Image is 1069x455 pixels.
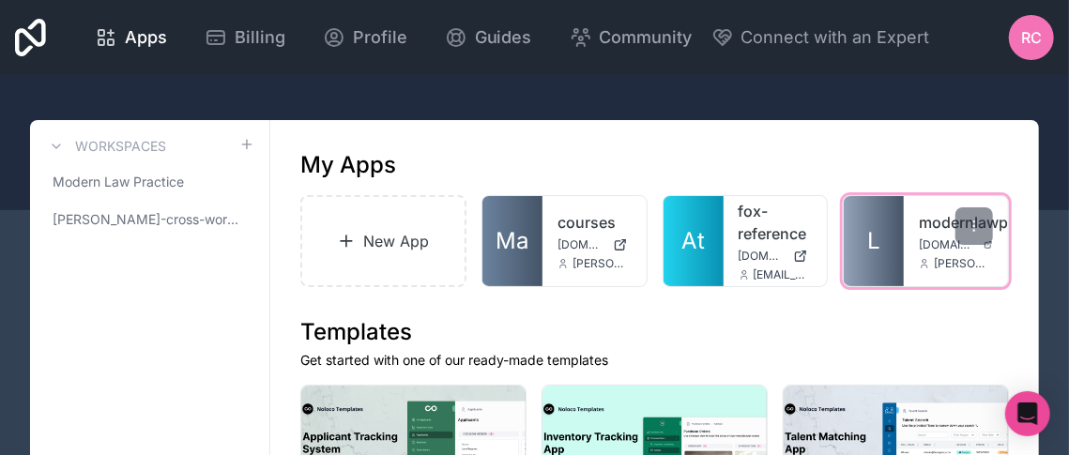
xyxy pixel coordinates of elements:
span: [DOMAIN_NAME] [739,249,786,264]
span: [PERSON_NAME]-cross-workspace [53,210,239,229]
span: At [681,226,705,256]
span: [DOMAIN_NAME] [557,237,605,252]
span: Connect with an Expert [741,24,930,51]
a: modernlawpractice [919,211,993,234]
a: At [664,196,724,286]
a: Profile [308,17,422,58]
a: [DOMAIN_NAME] [557,237,632,252]
a: New App [300,195,466,287]
span: L [867,226,880,256]
span: Community [600,24,693,51]
a: [PERSON_NAME]-cross-workspace [45,203,254,236]
p: Get started with one of our ready-made templates [300,351,1009,370]
a: Guides [430,17,547,58]
h1: Templates [300,317,1009,347]
a: L [844,196,904,286]
span: [DOMAIN_NAME] [919,237,976,252]
a: Modern Law Practice [45,165,254,199]
span: [PERSON_NAME][EMAIL_ADDRESS][DOMAIN_NAME] [573,256,632,271]
span: [PERSON_NAME][EMAIL_ADDRESS][DOMAIN_NAME] [934,256,993,271]
a: Billing [190,17,300,58]
a: Workspaces [45,135,166,158]
button: Connect with an Expert [711,24,930,51]
a: Ma [482,196,542,286]
a: fox-reference [739,200,813,245]
span: Guides [475,24,532,51]
span: Ma [496,226,528,256]
h3: Workspaces [75,137,166,156]
span: Modern Law Practice [53,173,184,191]
span: Billing [235,24,285,51]
span: Profile [353,24,407,51]
span: RC [1021,26,1042,49]
a: Apps [80,17,182,58]
h1: My Apps [300,150,396,180]
a: Community [555,17,708,58]
span: [EMAIL_ADDRESS][DOMAIN_NAME] [754,267,813,282]
a: [DOMAIN_NAME] [919,237,993,252]
div: Open Intercom Messenger [1005,391,1050,436]
a: [DOMAIN_NAME] [739,249,813,264]
a: courses [557,211,632,234]
span: Apps [125,24,167,51]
